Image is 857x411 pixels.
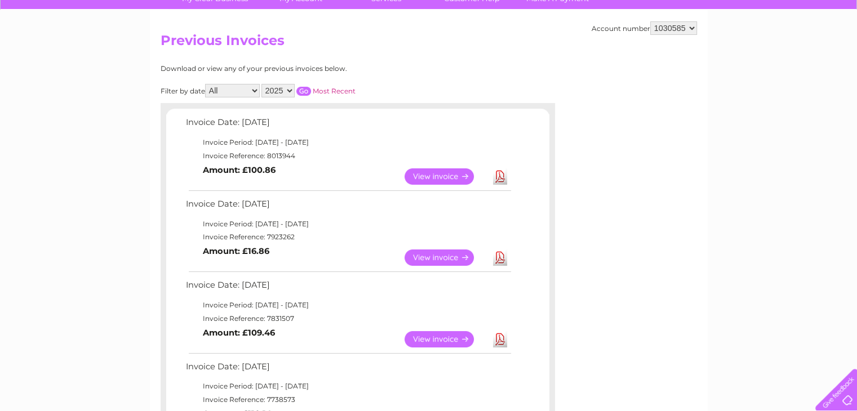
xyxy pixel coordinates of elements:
[183,149,513,163] td: Invoice Reference: 8013944
[183,278,513,298] td: Invoice Date: [DATE]
[161,65,456,73] div: Download or view any of your previous invoices below.
[759,48,775,56] a: Blog
[203,246,269,256] b: Amount: £16.86
[161,84,456,97] div: Filter by date
[161,33,697,54] h2: Previous Invoices
[183,298,513,312] td: Invoice Period: [DATE] - [DATE]
[687,48,712,56] a: Energy
[820,48,846,56] a: Log out
[183,196,513,217] td: Invoice Date: [DATE]
[592,21,697,35] div: Account number
[493,168,507,185] a: Download
[183,230,513,244] td: Invoice Reference: 7923262
[645,6,722,20] a: 0333 014 3131
[493,331,507,347] a: Download
[183,379,513,393] td: Invoice Period: [DATE] - [DATE]
[183,312,513,325] td: Invoice Reference: 7831507
[183,115,513,136] td: Invoice Date: [DATE]
[183,217,513,231] td: Invoice Period: [DATE] - [DATE]
[203,165,276,175] b: Amount: £100.86
[183,393,513,406] td: Invoice Reference: 7738573
[30,29,87,64] img: logo.png
[782,48,810,56] a: Contact
[405,249,487,266] a: View
[405,168,487,185] a: View
[493,249,507,266] a: Download
[718,48,752,56] a: Telecoms
[183,136,513,149] td: Invoice Period: [DATE] - [DATE]
[405,331,487,347] a: View
[163,6,695,55] div: Clear Business is a trading name of Verastar Limited (registered in [GEOGRAPHIC_DATA] No. 3667643...
[659,48,680,56] a: Water
[203,328,275,338] b: Amount: £109.46
[313,87,356,95] a: Most Recent
[183,359,513,380] td: Invoice Date: [DATE]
